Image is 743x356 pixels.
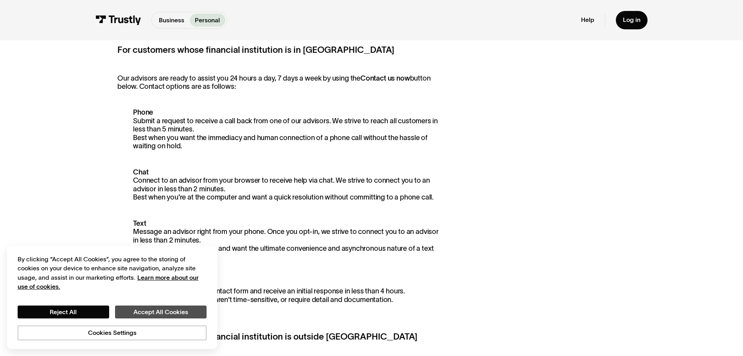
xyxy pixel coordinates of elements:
p: Message an advisor right from your phone. Once you opt-in, we strive to connect you to an advisor... [117,219,444,262]
p: Send an email using our contact form and receive an initial response in less than 4 hours. Best w... [117,279,444,304]
button: Accept All Cookies [115,306,207,319]
strong: Text [133,219,146,227]
p: Submit a request to receive a call back from one of our advisors. We strive to reach all customer... [117,108,444,151]
p: Personal [195,16,220,25]
strong: Contact us now [360,74,410,82]
div: By clicking “Accept All Cookies”, you agree to the storing of cookies on your device to enhance s... [18,255,207,291]
div: Log in [623,16,640,24]
strong: Phone [133,108,153,116]
a: Log in [616,11,648,29]
strong: Chat [133,168,148,176]
strong: For customers whose financial institution is in [GEOGRAPHIC_DATA] [117,45,394,54]
div: Cookie banner [7,246,217,349]
p: Business [159,16,184,25]
strong: For customers whose financial institution is outside [GEOGRAPHIC_DATA] [117,332,417,341]
a: Help [581,16,594,24]
a: Personal [190,14,225,26]
button: Cookies Settings [18,325,207,340]
p: Connect to an advisor from your browser to receive help via chat. We strive to connect you to an ... [117,168,444,202]
div: Privacy [18,255,207,340]
a: Business [154,14,190,26]
img: Trustly Logo [95,15,141,25]
p: Our advisors are ready to assist you 24 hours a day, 7 days a week by using the button below. Con... [117,74,444,91]
button: Reject All [18,306,109,319]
